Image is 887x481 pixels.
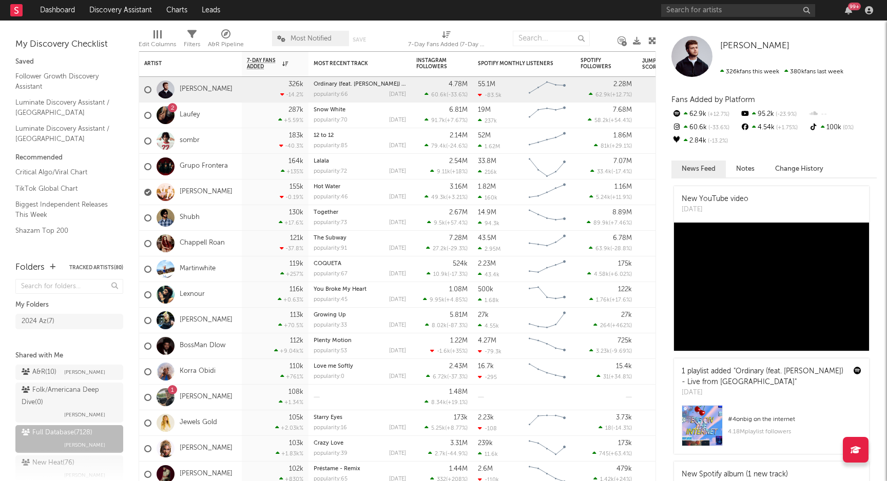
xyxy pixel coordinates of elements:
[314,184,406,190] div: Hot Water
[589,348,632,354] div: ( )
[289,132,303,139] div: 183k
[15,242,113,253] a: YouTube Hottest Videos
[478,81,495,88] div: 55.1M
[596,195,610,201] span: 5.24k
[682,205,748,215] div: [DATE]
[524,231,570,256] svg: Chart title
[290,337,303,344] div: 112k
[430,297,445,303] span: 9.95k
[478,143,500,150] div: 1.62M
[425,91,468,98] div: ( )
[478,235,496,242] div: 43.5M
[180,444,233,453] a: [PERSON_NAME]
[314,194,348,200] div: popularity: 46
[425,117,468,124] div: ( )
[610,221,630,226] span: +7.46 %
[600,323,610,329] span: 264
[389,169,406,174] div: [DATE]
[706,112,729,117] span: +12.7 %
[612,209,632,216] div: 8.89M
[15,365,123,380] a: A&R(10)[PERSON_NAME]
[478,92,502,98] div: -83.5k
[450,337,468,344] div: 1.22M
[314,287,406,292] div: You Broke My Heart
[618,286,632,293] div: 122k
[432,323,447,329] span: 8.02k
[478,107,491,113] div: 19M
[15,225,113,236] a: Shazam Top 200
[452,169,466,175] span: +18 %
[290,363,303,370] div: 110k
[180,316,233,325] a: [PERSON_NAME]
[513,31,590,46] input: Search...
[450,132,468,139] div: 2.14M
[290,286,303,293] div: 116k
[15,97,113,118] a: Luminate Discovery Assistant / [GEOGRAPHIC_DATA]
[478,132,491,139] div: 52M
[314,235,346,241] a: The Subway
[434,221,445,226] span: 9.5k
[314,440,343,446] a: Crazy Love
[841,125,854,131] span: 0 %
[314,338,352,344] a: Plenty Motion
[15,425,123,453] a: Full Database(7128)[PERSON_NAME]
[281,168,303,175] div: +135 %
[808,108,877,121] div: --
[589,245,632,252] div: ( )
[139,26,176,55] div: Edit Columns
[314,158,406,164] div: Lalala
[447,118,466,124] span: +7.67 %
[611,349,630,354] span: -9.69 %
[601,144,610,149] span: 81k
[184,26,200,55] div: Filters
[15,383,123,423] a: Folk/Americana Deep Dive(0)[PERSON_NAME]
[642,237,683,250] div: 66.9
[594,272,609,277] span: 4.58k
[433,272,448,277] span: 10.9k
[433,246,447,252] span: 27.2k
[682,368,843,386] a: "Ordinary (feat. [PERSON_NAME]) - Live from [GEOGRAPHIC_DATA]"
[610,272,630,277] span: +6.02 %
[425,143,468,149] div: ( )
[671,134,740,148] div: 2.84k
[588,117,632,124] div: ( )
[642,314,683,327] div: 75.4
[612,323,630,329] span: +462 %
[22,427,92,439] div: Full Database ( 7128 )
[448,246,466,252] span: -29.3 %
[144,61,221,67] div: Artist
[15,167,113,178] a: Critical Algo/Viral Chart
[589,194,632,201] div: ( )
[15,262,45,274] div: Folders
[618,337,632,344] div: 725k
[280,91,303,98] div: -14.2 %
[596,297,610,303] span: 1.76k
[15,183,113,194] a: TikTok Global Chart
[180,111,200,119] a: Laufey
[453,260,468,267] div: 524k
[389,143,406,149] div: [DATE]
[590,168,632,175] div: ( )
[180,85,233,94] a: [PERSON_NAME]
[288,158,303,165] div: 164k
[280,271,303,277] div: +257 %
[524,103,570,128] svg: Chart title
[613,107,632,113] div: 7.68M
[15,152,123,164] div: Recommended
[446,297,466,303] span: +4.85 %
[449,286,468,293] div: 1.08M
[15,299,123,311] div: My Folders
[774,112,797,117] span: -23.9 %
[478,286,493,293] div: 500k
[278,296,303,303] div: +0.63 %
[64,409,105,421] span: [PERSON_NAME]
[728,413,861,426] div: # 4 on big on the internet
[389,92,406,97] div: [DATE]
[478,363,494,370] div: 16.7k
[22,315,54,328] div: 2024 Az ( 7 )
[595,246,610,252] span: 63.9k
[642,161,683,173] div: 54.9
[450,184,468,190] div: 3.16M
[15,56,123,68] div: Saved
[22,457,74,469] div: New Heat ( 76 )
